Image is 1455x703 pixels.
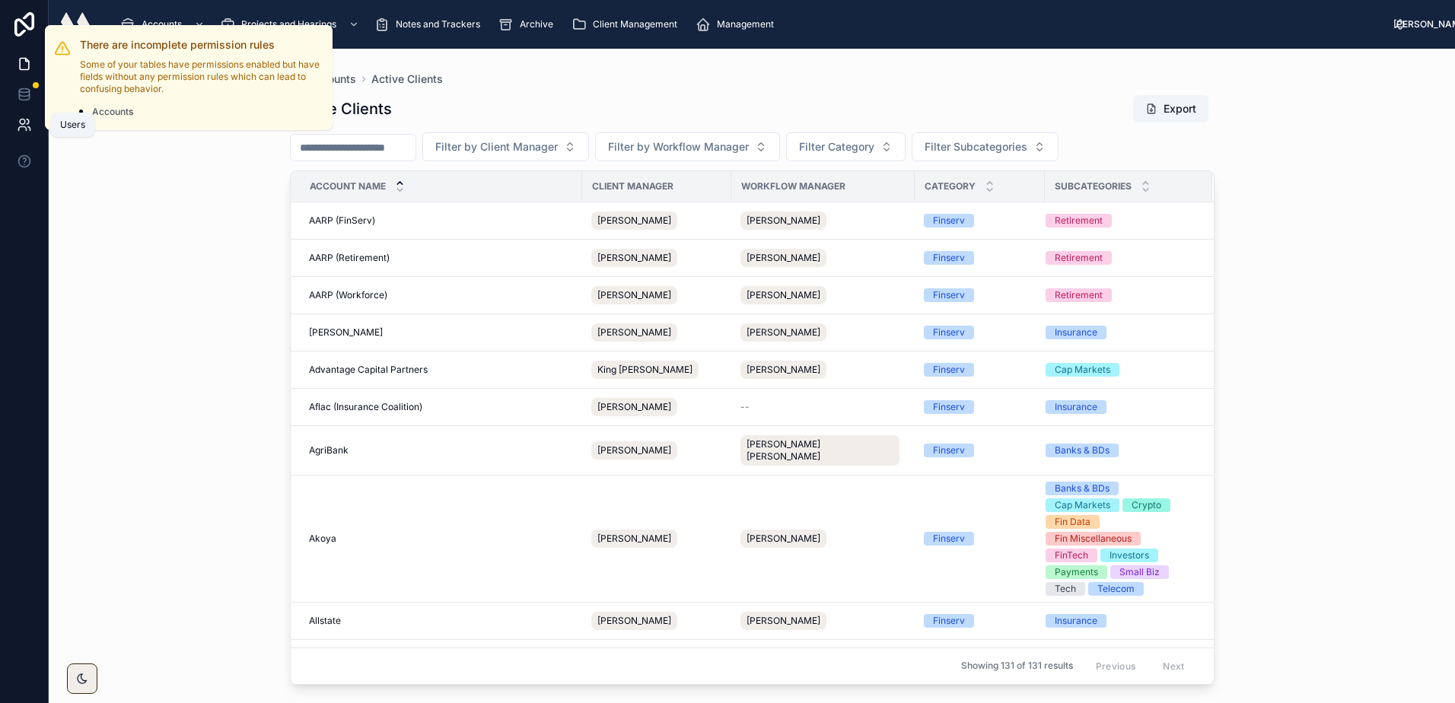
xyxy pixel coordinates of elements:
[142,18,182,30] span: Accounts
[961,660,1073,673] span: Showing 131 of 131 results
[290,98,392,119] h1: Active Clients
[924,251,1036,265] a: Finserv
[740,526,906,551] a: [PERSON_NAME]
[597,326,671,339] span: [PERSON_NAME]
[740,609,906,633] a: [PERSON_NAME]
[80,59,323,95] p: Some of your tables have permissions enabled but have fields without any permission rules which c...
[747,289,820,301] span: [PERSON_NAME]
[1055,482,1110,495] div: Banks & BDs
[309,615,573,627] a: Allstate
[1055,582,1076,596] div: Tech
[1055,498,1110,512] div: Cap Markets
[597,444,671,456] span: [PERSON_NAME]
[1055,251,1103,265] div: Retirement
[591,438,722,463] a: [PERSON_NAME]
[435,139,558,154] span: Filter by Client Manager
[309,401,573,413] a: Aflac (Insurance Coalition)
[924,363,1036,377] a: Finserv
[309,326,573,339] a: [PERSON_NAME]
[1046,363,1194,377] a: Cap Markets
[933,614,965,628] div: Finserv
[597,364,692,376] span: King [PERSON_NAME]
[1046,614,1194,628] a: Insurance
[309,252,390,264] span: AARP (Retirement)
[740,401,906,413] a: --
[396,18,480,30] span: Notes and Trackers
[608,139,749,154] span: Filter by Workflow Manager
[422,132,589,161] button: Select Button
[1055,180,1132,192] span: Subcategories
[1119,565,1160,579] div: Small Biz
[747,533,820,545] span: [PERSON_NAME]
[1055,214,1103,227] div: Retirement
[1132,498,1161,512] div: Crypto
[494,11,564,38] a: Archive
[740,320,906,345] a: [PERSON_NAME]
[1110,549,1149,562] div: Investors
[912,132,1059,161] button: Select Button
[740,358,906,382] a: [PERSON_NAME]
[591,358,722,382] a: King [PERSON_NAME]
[933,214,965,227] div: Finserv
[741,180,845,192] span: Workflow Manager
[1055,326,1097,339] div: Insurance
[924,326,1036,339] a: Finserv
[591,246,722,270] a: [PERSON_NAME]
[309,364,428,376] span: Advantage Capital Partners
[933,251,965,265] div: Finserv
[309,289,387,301] span: AARP (Workforce)
[747,252,820,264] span: [PERSON_NAME]
[691,11,785,38] a: Management
[1046,326,1194,339] a: Insurance
[593,18,677,30] span: Client Management
[747,615,820,627] span: [PERSON_NAME]
[309,364,573,376] a: Advantage Capital Partners
[933,400,965,414] div: Finserv
[933,532,965,546] div: Finserv
[924,214,1036,227] a: Finserv
[933,288,965,302] div: Finserv
[310,180,386,192] span: Account Name
[1133,95,1208,122] button: Export
[1097,582,1135,596] div: Telecom
[597,252,671,264] span: [PERSON_NAME]
[309,326,383,339] span: [PERSON_NAME]
[1055,532,1132,546] div: Fin Miscellaneous
[60,119,85,131] div: Users
[309,444,349,456] span: AgriBank
[924,288,1036,302] a: Finserv
[1055,549,1088,562] div: FinTech
[215,11,367,38] a: Projects and Hearings
[933,444,965,457] div: Finserv
[309,215,573,227] a: AARP (FinServ)
[591,646,722,670] a: [PERSON_NAME]
[591,208,722,233] a: [PERSON_NAME]
[925,180,976,192] span: Category
[591,283,722,307] a: [PERSON_NAME]
[597,615,671,627] span: [PERSON_NAME]
[591,526,722,551] a: [PERSON_NAME]
[740,283,906,307] a: [PERSON_NAME]
[520,18,553,30] span: Archive
[924,444,1036,457] a: Finserv
[597,215,671,227] span: [PERSON_NAME]
[924,400,1036,414] a: Finserv
[1055,363,1110,377] div: Cap Markets
[924,614,1036,628] a: Finserv
[309,215,375,227] span: AARP (FinServ)
[740,208,906,233] a: [PERSON_NAME]
[597,289,671,301] span: [PERSON_NAME]
[786,132,906,161] button: Select Button
[1046,214,1194,227] a: Retirement
[717,18,774,30] span: Management
[591,609,722,633] a: [PERSON_NAME]
[370,11,491,38] a: Notes and Trackers
[597,401,671,413] span: [PERSON_NAME]
[1055,444,1110,457] div: Banks & BDs
[108,8,1394,41] div: scrollable content
[1055,614,1097,628] div: Insurance
[92,106,133,118] span: Accounts
[591,320,722,345] a: [PERSON_NAME]
[933,326,965,339] div: Finserv
[597,533,671,545] span: [PERSON_NAME]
